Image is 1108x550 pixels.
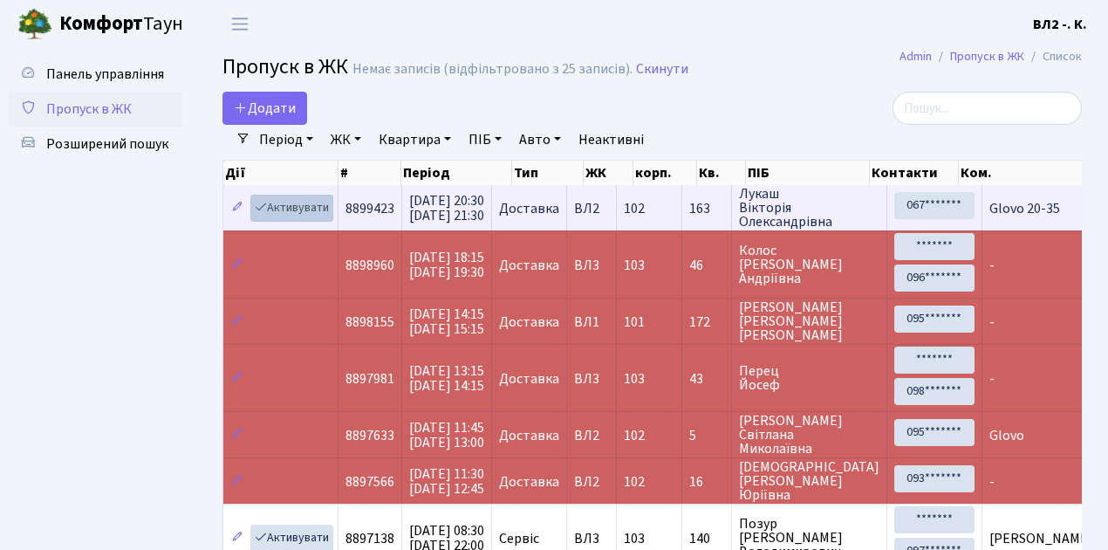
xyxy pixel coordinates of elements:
[989,529,1093,548] span: [PERSON_NAME]
[739,414,879,456] span: [PERSON_NAME] Світлана Миколаївна
[689,475,724,489] span: 16
[499,372,559,386] span: Доставка
[574,372,609,386] span: ВЛ3
[409,191,484,225] span: [DATE] 20:30 [DATE] 21:30
[989,313,995,332] span: -
[574,258,609,272] span: ВЛ3
[739,300,879,342] span: [PERSON_NAME] [PERSON_NAME] [PERSON_NAME]
[409,248,484,282] span: [DATE] 18:15 [DATE] 19:30
[689,532,724,546] span: 140
[989,369,995,388] span: -
[624,199,645,218] span: 102
[1033,15,1087,34] b: ВЛ2 -. К.
[9,57,183,92] a: Панель управління
[9,92,183,127] a: Пропуск в ЖК
[345,369,394,388] span: 8897981
[697,161,746,185] th: Кв.
[499,429,559,443] span: Доставка
[574,315,609,329] span: ВЛ1
[739,460,879,502] span: [DEMOGRAPHIC_DATA] [PERSON_NAME] Юріївна
[462,125,509,155] a: ПІБ
[345,313,394,332] span: 8898155
[409,464,484,498] span: [DATE] 11:30 [DATE] 12:45
[218,10,262,38] button: Переключити навігацію
[739,187,879,229] span: Лукаш Вікторія Олександрівна
[574,429,609,443] span: ВЛ2
[324,125,368,155] a: ЖК
[345,256,394,275] span: 8898960
[574,202,609,216] span: ВЛ2
[899,47,932,65] a: Admin
[409,305,484,339] span: [DATE] 14:15 [DATE] 15:15
[636,61,688,78] a: Скинути
[223,161,339,185] th: Дії
[689,315,724,329] span: 172
[499,315,559,329] span: Доставка
[873,38,1108,75] nav: breadcrumb
[46,100,132,119] span: Пропуск в ЖК
[352,61,633,78] div: Немає записів (відфільтровано з 25 записів).
[345,199,394,218] span: 8899423
[689,258,724,272] span: 46
[1033,14,1087,35] a: ВЛ2 -. К.
[584,161,633,185] th: ЖК
[1024,47,1082,66] li: Список
[409,418,484,452] span: [DATE] 11:45 [DATE] 13:00
[222,92,307,125] a: Додати
[689,202,724,216] span: 163
[633,161,697,185] th: корп.
[250,195,333,222] a: Активувати
[624,529,645,548] span: 103
[989,426,1024,445] span: Glovo
[46,134,168,154] span: Розширений пошук
[46,65,164,84] span: Панель управління
[624,369,645,388] span: 103
[624,256,645,275] span: 103
[339,161,401,185] th: #
[950,47,1024,65] a: Пропуск в ЖК
[409,361,484,395] span: [DATE] 13:15 [DATE] 14:15
[870,161,959,185] th: Контакти
[989,472,995,492] span: -
[345,426,394,445] span: 8897633
[252,125,320,155] a: Період
[574,475,609,489] span: ВЛ2
[624,426,645,445] span: 102
[571,125,651,155] a: Неактивні
[512,161,584,185] th: Тип
[739,244,879,285] span: Колос [PERSON_NAME] Андріївна
[345,472,394,492] span: 8897566
[345,529,394,548] span: 8897138
[234,99,296,118] span: Додати
[499,532,539,546] span: Сервіс
[59,10,183,39] span: Таун
[17,7,52,42] img: logo.png
[499,258,559,272] span: Доставка
[59,10,143,38] b: Комфорт
[9,127,183,162] a: Розширений пошук
[989,199,1060,218] span: Glovo 20-35
[574,532,609,546] span: ВЛ3
[893,92,1082,125] input: Пошук...
[222,52,348,82] span: Пропуск в ЖК
[689,429,724,443] span: 5
[499,202,559,216] span: Доставка
[689,372,724,386] span: 43
[499,475,559,489] span: Доставка
[746,161,869,185] th: ПІБ
[401,161,512,185] th: Період
[372,125,458,155] a: Квартира
[989,256,995,275] span: -
[624,313,645,332] span: 101
[512,125,568,155] a: Авто
[739,364,879,392] span: Перец Йосеф
[624,472,645,492] span: 102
